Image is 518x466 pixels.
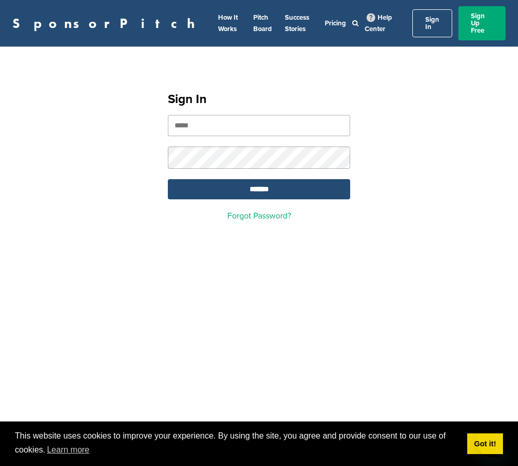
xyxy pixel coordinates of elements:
[467,433,503,454] a: dismiss cookie message
[168,90,350,109] h1: Sign In
[325,19,346,27] a: Pricing
[12,17,202,30] a: SponsorPitch
[218,13,238,33] a: How It Works
[285,13,309,33] a: Success Stories
[46,442,91,458] a: learn more about cookies
[227,211,291,221] a: Forgot Password?
[458,6,506,40] a: Sign Up Free
[365,11,392,35] a: Help Center
[15,430,459,458] span: This website uses cookies to improve your experience. By using the site, you agree and provide co...
[477,425,510,458] iframe: Button to launch messaging window
[253,13,272,33] a: Pitch Board
[412,9,452,37] a: Sign In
